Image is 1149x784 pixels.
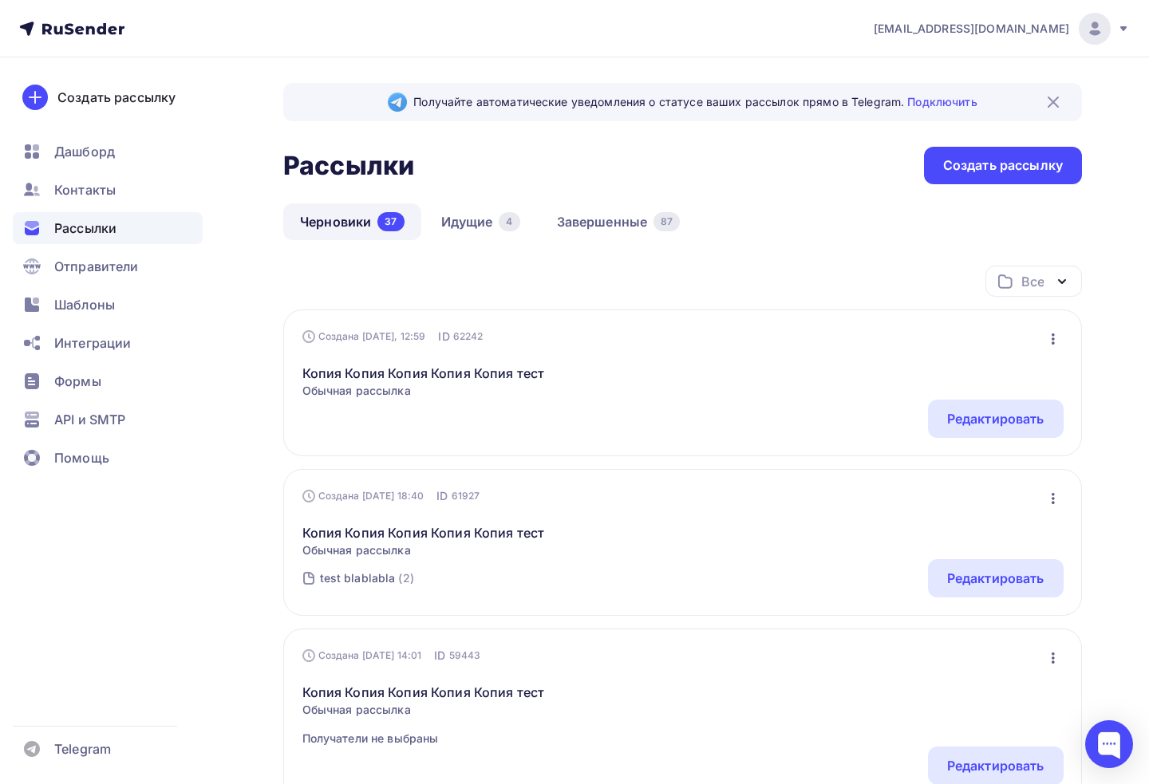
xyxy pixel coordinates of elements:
[947,409,1044,428] div: Редактировать
[302,330,426,343] div: Создана [DATE], 12:59
[1021,272,1044,291] div: Все
[302,683,545,702] a: Копия Копия Копия Копия Копия тест
[947,569,1044,588] div: Редактировать
[54,257,139,276] span: Отправители
[398,570,413,586] div: (2)
[947,756,1044,775] div: Редактировать
[302,383,545,399] span: Обычная рассылка
[377,212,404,231] div: 37
[452,488,480,504] span: 61927
[54,219,116,238] span: Рассылки
[436,488,448,504] span: ID
[874,21,1069,37] span: [EMAIL_ADDRESS][DOMAIN_NAME]
[54,410,125,429] span: API и SMTP
[302,702,545,718] span: Обычная рассылка
[13,136,203,167] a: Дашборд
[302,523,545,542] a: Копия Копия Копия Копия Копия тест
[388,93,407,112] img: Telegram
[13,250,203,282] a: Отправители
[13,174,203,206] a: Контакты
[449,648,481,664] span: 59443
[57,88,176,107] div: Создать рассылку
[54,142,115,161] span: Дашборд
[499,212,519,231] div: 4
[283,150,414,182] h2: Рассылки
[907,95,977,108] a: Подключить
[653,212,680,231] div: 87
[54,295,115,314] span: Шаблоны
[302,649,422,662] div: Создана [DATE] 14:01
[283,203,421,240] a: Черновики37
[54,333,131,353] span: Интеграции
[985,266,1082,297] button: Все
[54,448,109,467] span: Помощь
[453,329,484,345] span: 62242
[874,13,1130,45] a: [EMAIL_ADDRESS][DOMAIN_NAME]
[54,180,116,199] span: Контакты
[320,570,396,586] div: test blablabla
[302,490,424,502] div: Создана [DATE] 18:40
[424,203,537,240] a: Идущие4
[438,329,449,345] span: ID
[540,203,697,240] a: Завершенные87
[434,648,445,664] span: ID
[13,289,203,321] a: Шаблоны
[943,156,1063,175] div: Создать рассылку
[302,542,545,558] span: Обычная рассылка
[318,565,416,591] a: test blablabla (2)
[13,212,203,244] a: Рассылки
[302,364,545,383] a: Копия Копия Копия Копия Копия тест
[54,372,101,391] span: Формы
[413,94,977,110] span: Получайте автоматические уведомления о статусе ваших рассылок прямо в Telegram.
[54,739,111,758] span: Telegram
[302,731,545,747] span: Получатели не выбраны
[13,365,203,397] a: Формы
